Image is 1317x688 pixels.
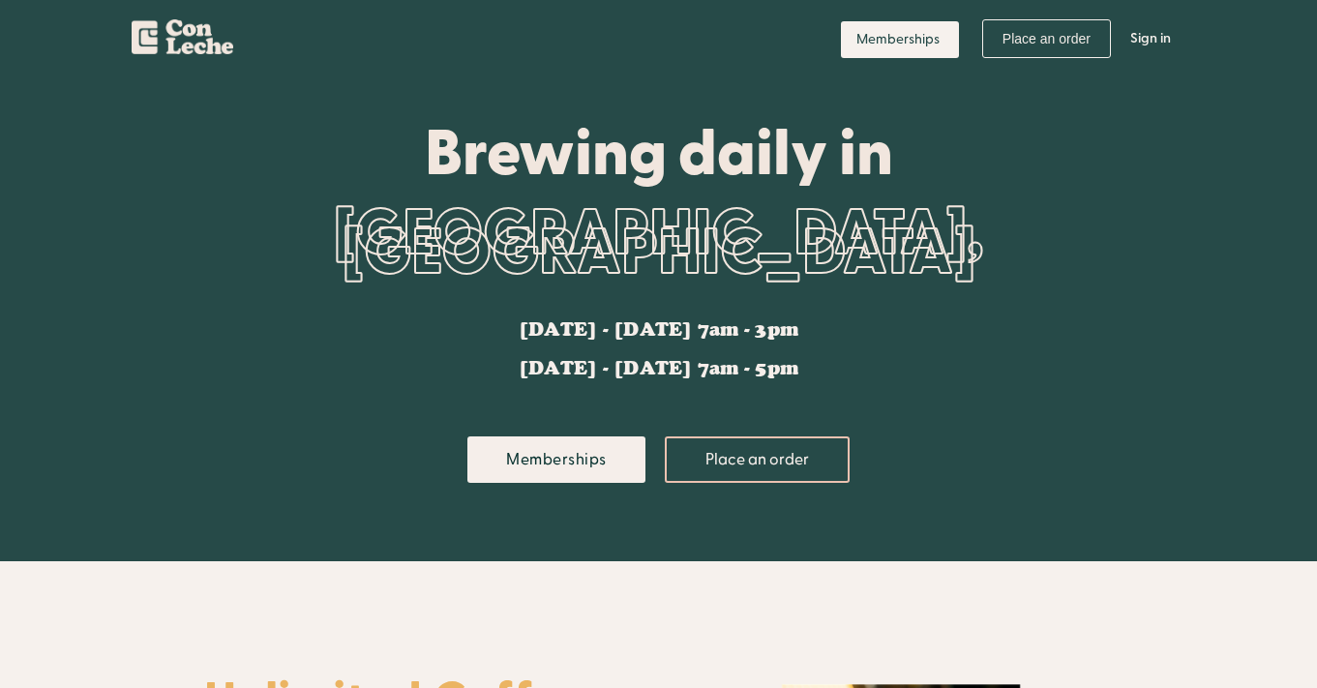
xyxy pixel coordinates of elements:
a: Place an order [665,436,850,483]
div: [GEOGRAPHIC_DATA], [GEOGRAPHIC_DATA] [204,186,1114,302]
div: [DATE] - [DATE] 7am - 3pm [DATE] - [DATE] 7am - 5pm [519,320,798,378]
a: home [132,10,233,62]
a: Place an order [982,19,1111,58]
a: Memberships [841,21,959,58]
a: Memberships [467,436,645,483]
a: Sign in [1116,10,1185,68]
div: Brewing daily in [204,118,1114,186]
